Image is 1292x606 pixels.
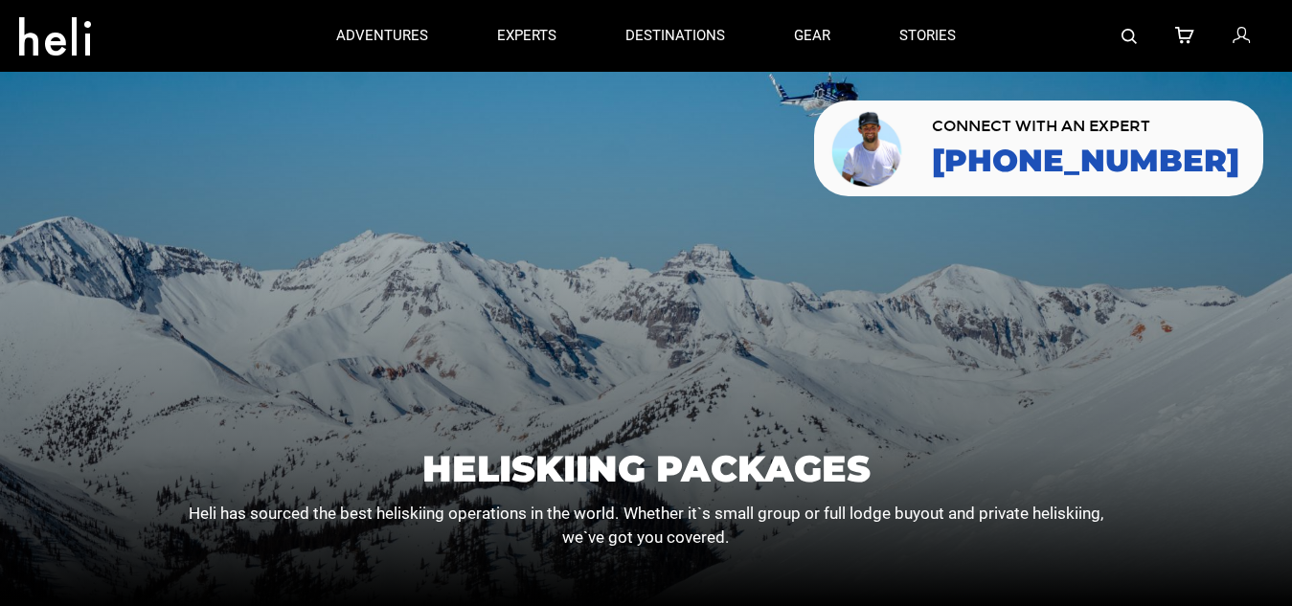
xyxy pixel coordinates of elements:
[175,502,1117,549] p: Heli has sourced the best heliskiing operations in the world. Whether it`s small group or full lo...
[497,26,556,46] p: experts
[336,26,428,46] p: adventures
[1122,29,1137,44] img: search-bar-icon.svg
[932,119,1239,134] span: CONNECT WITH AN EXPERT
[625,26,725,46] p: destinations
[175,451,1117,487] h1: Heliskiing Packages
[828,108,908,189] img: contact our team
[932,144,1239,178] a: [PHONE_NUMBER]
